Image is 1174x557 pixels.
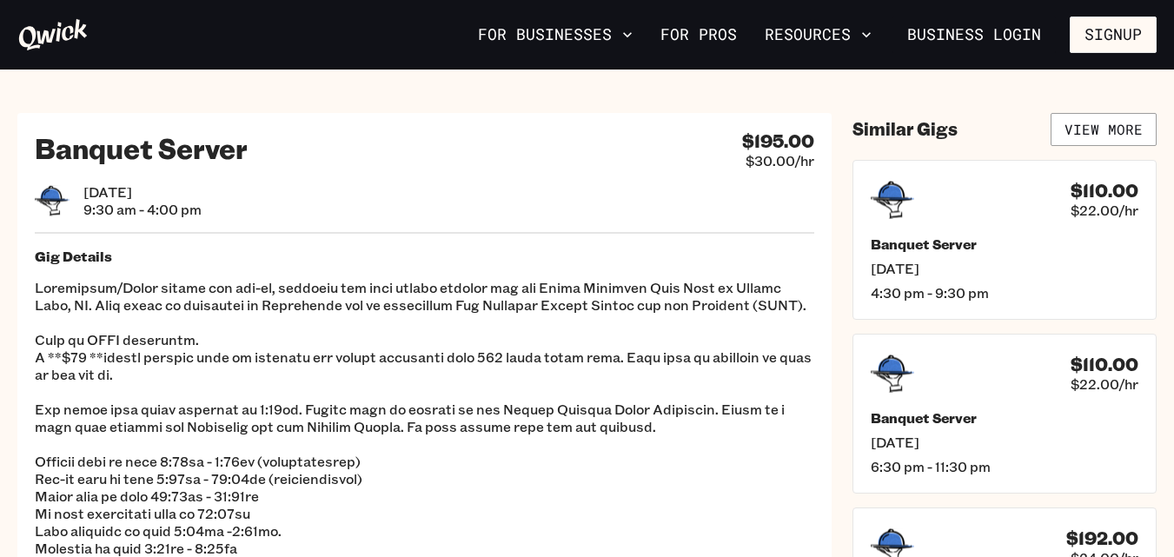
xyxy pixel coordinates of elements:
h4: $110.00 [1071,180,1138,202]
h5: Banquet Server [871,235,1138,253]
a: $110.00$22.00/hrBanquet Server[DATE]6:30 pm - 11:30 pm [852,334,1157,494]
span: 6:30 pm - 11:30 pm [871,458,1138,475]
h2: Banquet Server [35,130,248,165]
span: [DATE] [871,260,1138,277]
h4: $195.00 [742,130,814,152]
h5: Banquet Server [871,409,1138,427]
span: [DATE] [83,183,202,201]
button: Resources [758,20,879,50]
span: [DATE] [871,434,1138,451]
h4: $192.00 [1066,527,1138,549]
h4: Similar Gigs [852,118,958,140]
span: $30.00/hr [746,152,814,169]
span: $22.00/hr [1071,375,1138,393]
h4: $110.00 [1071,354,1138,375]
a: For Pros [653,20,744,50]
a: $110.00$22.00/hrBanquet Server[DATE]4:30 pm - 9:30 pm [852,160,1157,320]
span: 9:30 am - 4:00 pm [83,201,202,218]
button: Signup [1070,17,1157,53]
span: 4:30 pm - 9:30 pm [871,284,1138,302]
h5: Gig Details [35,248,814,265]
a: View More [1051,113,1157,146]
span: $22.00/hr [1071,202,1138,219]
a: Business Login [892,17,1056,53]
button: For Businesses [471,20,640,50]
